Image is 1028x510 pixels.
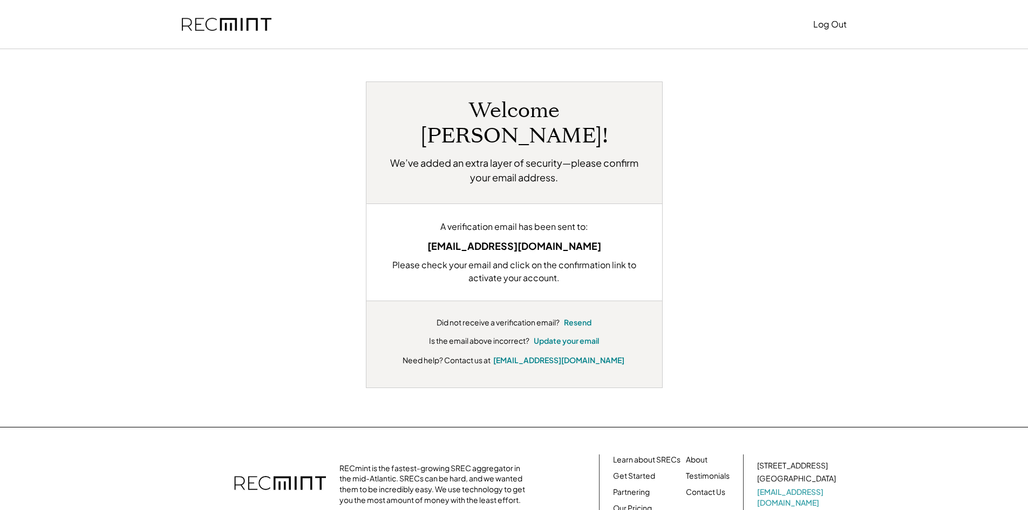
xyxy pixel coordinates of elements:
div: Did not receive a verification email? [437,317,560,328]
div: [STREET_ADDRESS] [757,460,828,471]
div: [EMAIL_ADDRESS][DOMAIN_NAME] [383,239,646,253]
button: Resend [564,317,591,328]
a: About [686,454,707,465]
h1: Welcome [PERSON_NAME]! [383,98,646,149]
a: Get Started [613,471,655,481]
div: Need help? Contact us at [403,355,491,366]
img: recmint-logotype%403x.png [234,465,326,503]
div: RECmint is the fastest-growing SREC aggregator in the mid-Atlantic. SRECs can be hard, and we wan... [339,463,531,505]
img: recmint-logotype%403x.png [182,18,271,31]
a: Partnering [613,487,650,498]
a: Contact Us [686,487,725,498]
h2: We’ve added an extra layer of security—please confirm your email address. [383,155,646,185]
a: [EMAIL_ADDRESS][DOMAIN_NAME] [757,487,838,508]
div: Please check your email and click on the confirmation link to activate your account. [383,259,646,284]
a: Learn about SRECs [613,454,680,465]
button: Log Out [813,13,847,35]
div: A verification email has been sent to: [383,220,646,233]
div: Is the email above incorrect? [429,336,529,346]
div: [GEOGRAPHIC_DATA] [757,473,836,484]
a: Testimonials [686,471,730,481]
a: [EMAIL_ADDRESS][DOMAIN_NAME] [493,355,624,365]
button: Update your email [534,336,599,346]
